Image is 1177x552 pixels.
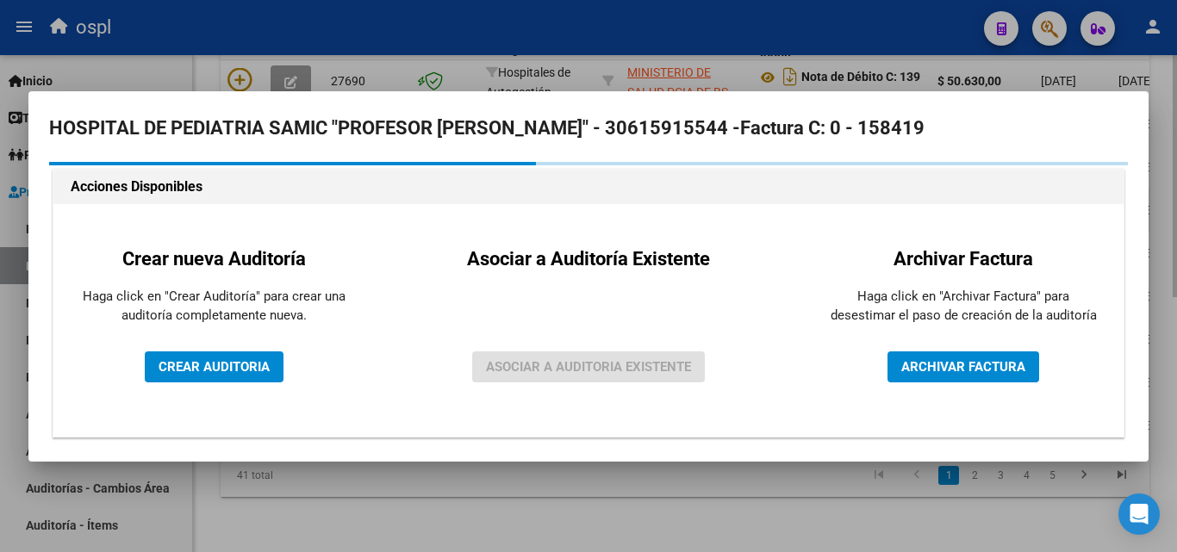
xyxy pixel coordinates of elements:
[901,359,1025,375] span: ARCHIVAR FACTURA
[145,351,283,382] button: CREAR AUDITORIA
[740,117,925,139] strong: Factura C: 0 - 158419
[830,245,1097,273] h2: Archivar Factura
[80,245,347,273] h2: Crear nueva Auditoría
[830,287,1097,326] p: Haga click en "Archivar Factura" para desestimar el paso de creación de la auditoría
[80,287,347,326] p: Haga click en "Crear Auditoría" para crear una auditoría completamente nueva.
[486,359,691,375] span: ASOCIAR A AUDITORIA EXISTENTE
[472,351,705,382] button: ASOCIAR A AUDITORIA EXISTENTE
[887,351,1039,382] button: ARCHIVAR FACTURA
[1118,493,1160,535] div: Open Intercom Messenger
[159,359,270,375] span: CREAR AUDITORIA
[467,245,710,273] h2: Asociar a Auditoría Existente
[71,177,1106,197] h1: Acciones Disponibles
[49,112,1128,145] h2: HOSPITAL DE PEDIATRIA SAMIC "PROFESOR [PERSON_NAME]" - 30615915544 -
